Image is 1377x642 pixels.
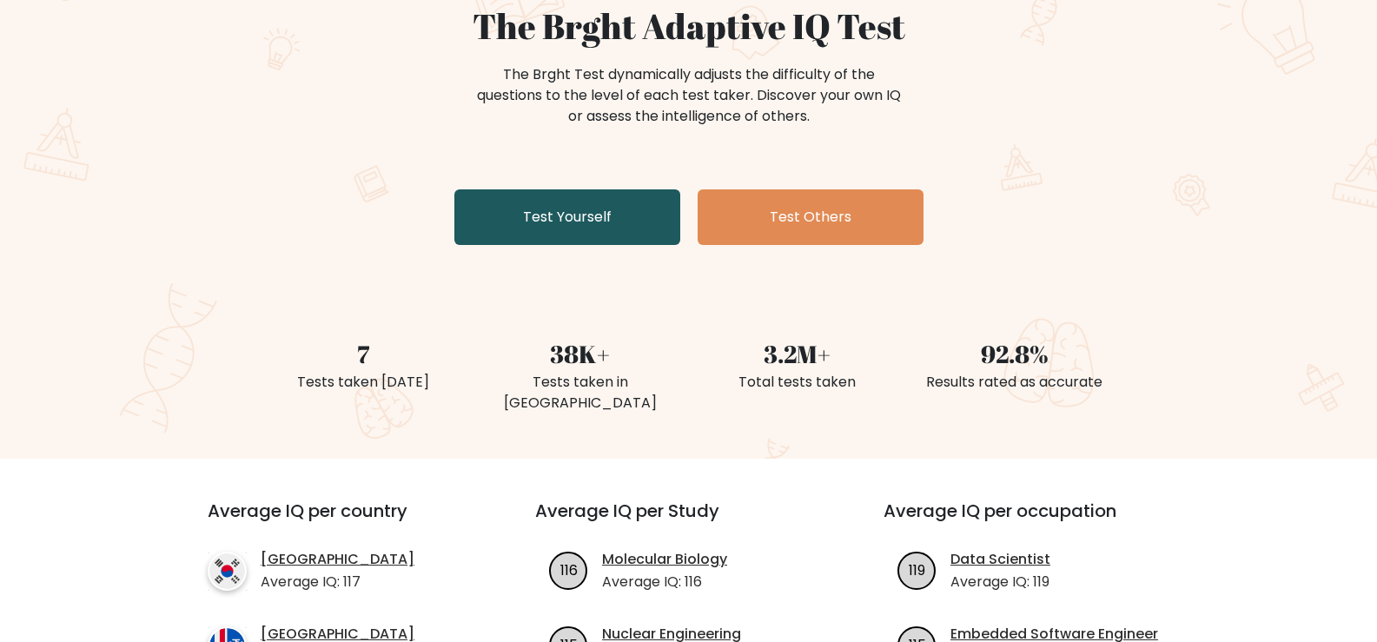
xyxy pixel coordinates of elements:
div: Tests taken in [GEOGRAPHIC_DATA] [482,372,679,414]
h3: Average IQ per Study [535,500,842,542]
h3: Average IQ per country [208,500,473,542]
text: 116 [560,559,578,579]
div: 38K+ [482,335,679,372]
h3: Average IQ per occupation [884,500,1190,542]
div: Total tests taken [699,372,896,393]
div: Tests taken [DATE] [265,372,461,393]
text: 119 [909,559,925,579]
div: 7 [265,335,461,372]
a: [GEOGRAPHIC_DATA] [261,549,414,570]
div: Results rated as accurate [917,372,1113,393]
p: Average IQ: 117 [261,572,414,592]
a: Data Scientist [950,549,1050,570]
a: Molecular Biology [602,549,727,570]
div: 3.2M+ [699,335,896,372]
div: 92.8% [917,335,1113,372]
div: The Brght Test dynamically adjusts the difficulty of the questions to the level of each test take... [472,64,906,127]
p: Average IQ: 116 [602,572,727,592]
a: Test Yourself [454,189,680,245]
a: Test Others [698,189,924,245]
p: Average IQ: 119 [950,572,1050,592]
h1: The Brght Adaptive IQ Test [265,5,1113,47]
img: country [208,552,247,591]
